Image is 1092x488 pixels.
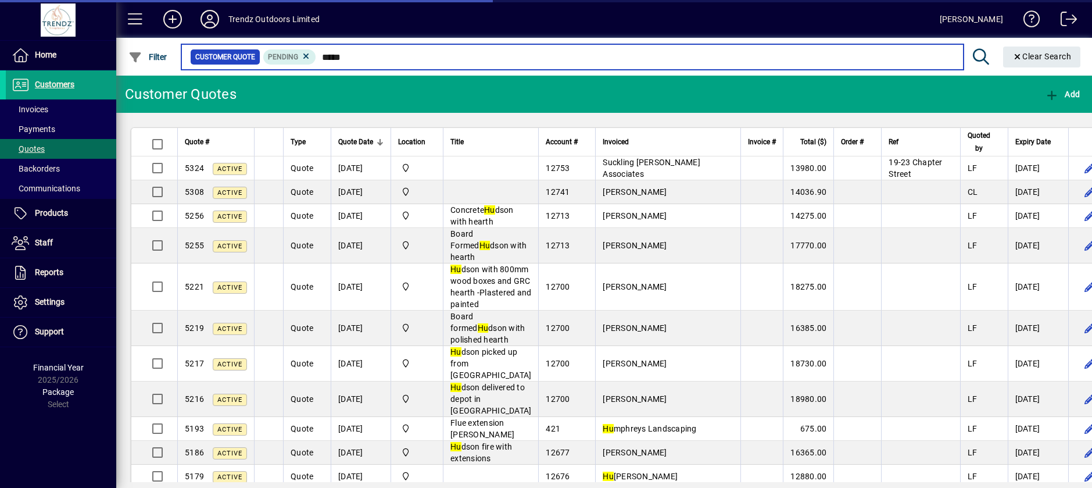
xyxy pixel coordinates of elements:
[1012,52,1072,61] span: Clear Search
[128,52,167,62] span: Filter
[338,136,373,148] span: Quote Date
[450,347,531,380] span: dson picked up from [GEOGRAPHIC_DATA]
[12,105,48,114] span: Invoices
[125,85,237,104] div: Customer Quotes
[450,229,527,262] span: Board Formed dson with hearth
[968,211,978,220] span: LF
[6,159,116,179] a: Backorders
[331,346,391,382] td: [DATE]
[6,258,116,287] a: Reports
[1052,2,1077,40] a: Logout
[331,204,391,228] td: [DATE]
[1008,441,1068,465] td: [DATE]
[603,472,614,481] em: Hu
[6,179,116,198] a: Communications
[546,394,570,404] span: 12700
[800,136,826,148] span: Total ($)
[1008,382,1068,417] td: [DATE]
[783,417,833,441] td: 675.00
[331,417,391,441] td: [DATE]
[398,322,436,334] span: New Plymouth
[450,136,531,148] div: Title
[185,424,204,433] span: 5193
[940,10,1003,29] div: [PERSON_NAME]
[968,129,990,155] span: Quoted by
[291,211,313,220] span: Quote
[6,318,116,347] a: Support
[783,204,833,228] td: 14275.00
[968,424,978,433] span: LF
[12,164,60,173] span: Backorders
[331,311,391,346] td: [DATE]
[748,136,776,148] span: Invoice #
[450,442,461,451] em: Hu
[35,208,68,218] span: Products
[603,282,667,291] span: [PERSON_NAME]
[450,312,525,344] span: Board formed dson with polished hearth
[450,347,461,357] em: Hu
[546,282,570,291] span: 12700
[603,136,629,148] span: Invoiced
[450,442,512,463] span: dson fire with extensions
[217,213,242,220] span: Active
[35,80,74,89] span: Customers
[968,241,978,250] span: LF
[291,241,313,250] span: Quote
[185,136,247,148] div: Quote #
[398,136,425,148] span: Location
[331,180,391,204] td: [DATE]
[228,10,320,29] div: Trendz Outdoors Limited
[450,265,531,309] span: dson with 800mm wood boxes and GRC hearth -Plastered and painted
[268,53,298,61] span: Pending
[217,165,242,173] span: Active
[450,136,464,148] span: Title
[217,189,242,197] span: Active
[603,136,733,148] div: Invoiced
[398,280,436,293] span: New Plymouth
[35,297,65,307] span: Settings
[968,163,978,173] span: LF
[1008,311,1068,346] td: [DATE]
[968,323,978,333] span: LF
[398,239,436,252] span: New Plymouth
[185,472,204,481] span: 5179
[783,346,833,382] td: 18730.00
[6,199,116,228] a: Products
[6,139,116,159] a: Quotes
[185,323,204,333] span: 5219
[889,136,953,148] div: Ref
[217,243,242,250] span: Active
[603,323,667,333] span: [PERSON_NAME]
[398,186,436,198] span: New Plymouth
[1008,228,1068,263] td: [DATE]
[398,422,436,435] span: New Plymouth
[603,359,667,368] span: [PERSON_NAME]
[217,284,242,291] span: Active
[12,144,45,154] span: Quotes
[6,229,116,258] a: Staff
[331,263,391,311] td: [DATE]
[479,241,490,250] em: Hu
[338,136,384,148] div: Quote Date
[217,426,242,433] span: Active
[1008,417,1068,441] td: [DATE]
[6,41,116,70] a: Home
[1008,346,1068,382] td: [DATE]
[1003,47,1081,67] button: Clear
[603,187,667,197] span: [PERSON_NAME]
[185,163,204,173] span: 5324
[291,424,313,433] span: Quote
[546,359,570,368] span: 12700
[6,99,116,119] a: Invoices
[546,323,570,333] span: 12700
[1015,136,1051,148] span: Expiry Date
[35,238,53,247] span: Staff
[968,394,978,404] span: LF
[1045,90,1080,99] span: Add
[783,382,833,417] td: 18980.00
[450,383,461,392] em: Hu
[546,448,570,457] span: 12677
[889,136,898,148] span: Ref
[546,136,578,148] span: Account #
[603,241,667,250] span: [PERSON_NAME]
